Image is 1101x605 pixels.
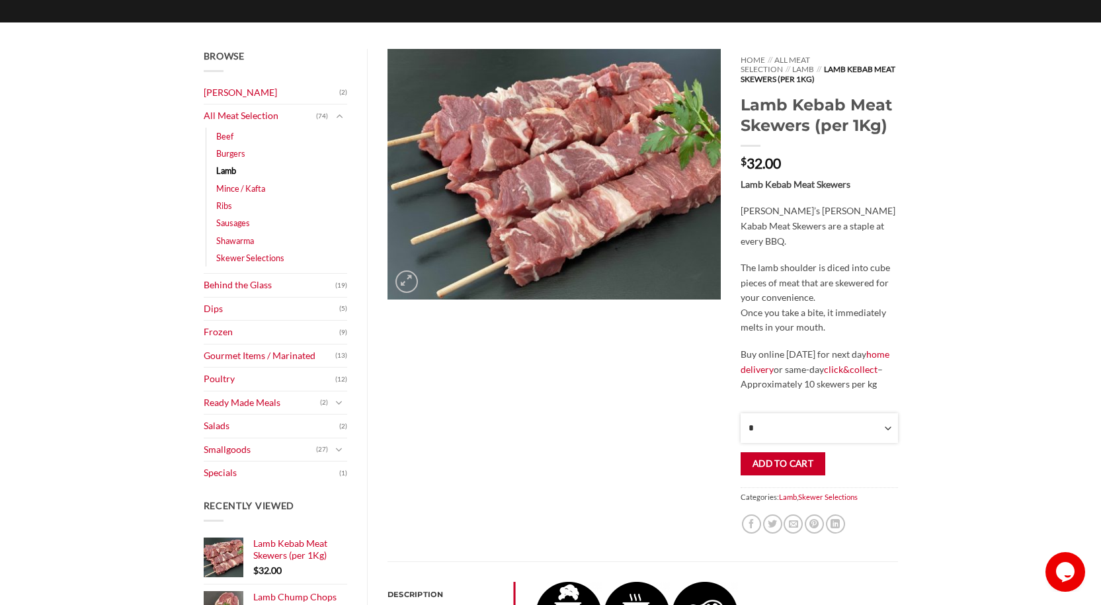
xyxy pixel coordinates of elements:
a: Lamb Kebab Meat Skewers (per 1Kg) [253,538,348,562]
iframe: chat widget [1045,552,1088,592]
span: // [786,64,790,74]
p: The lamb shoulder is diced into cube pieces of meat that are skewered for your convenience. Once ... [741,261,897,335]
a: Frozen [204,321,340,344]
span: (74) [316,106,328,126]
span: Categories: , [741,487,897,506]
span: $ [741,156,747,167]
a: Gourmet Items / Marinated [204,344,336,368]
button: Toggle [331,442,347,457]
a: Ready Made Meals [204,391,321,415]
span: Lamb Kebab Meat Skewers (per 1Kg) [741,64,895,83]
span: (12) [335,370,347,389]
bdi: 32.00 [253,565,282,576]
a: Smallgoods [204,438,317,462]
a: All Meat Selection [741,55,810,74]
span: (2) [320,393,328,413]
a: Sausages [216,214,250,231]
a: Share on Twitter [763,514,782,534]
bdi: 32.00 [741,155,781,171]
button: Add to cart [741,452,825,475]
a: Dips [204,298,340,321]
a: Share on Facebook [742,514,761,534]
a: Lamb [779,493,797,501]
a: Email to a Friend [784,514,803,534]
span: (2) [339,83,347,102]
a: Poultry [204,368,336,391]
a: Beef [216,128,233,145]
span: (13) [335,346,347,366]
span: Lamb Kebab Meat Skewers (per 1Kg) [253,538,327,561]
a: Lamb [792,64,814,74]
a: Shawarma [216,232,254,249]
img: Lamb Kebab Meat Skewers (per 1Kg) [387,49,721,300]
a: click&collect [824,364,877,375]
span: (5) [339,299,347,319]
p: Buy online [DATE] for next day or same-day – Approximately 10 skewers per kg [741,347,897,392]
span: // [817,64,821,74]
a: All Meat Selection [204,104,317,128]
span: Recently Viewed [204,500,295,511]
a: Skewer Selections [216,249,284,266]
h1: Lamb Kebab Meat Skewers (per 1Kg) [741,95,897,136]
span: (19) [335,276,347,296]
a: Specials [204,462,340,485]
span: // [768,55,772,65]
a: Salads [204,415,340,438]
span: Browse [204,50,245,61]
a: Pin on Pinterest [805,514,824,534]
a: Lamb [216,162,236,179]
span: (9) [339,323,347,343]
a: Mince / Kafta [216,180,265,197]
span: (1) [339,464,347,483]
a: Behind the Glass [204,274,336,297]
a: Ribs [216,197,232,214]
span: Lamb Chump Chops [253,591,337,602]
strong: Lamb Kebab Meat Skewers [741,179,850,190]
p: [PERSON_NAME]’s [PERSON_NAME] Kabab Meat Skewers are a staple at every BBQ. [741,204,897,249]
a: home delivery [741,348,889,375]
span: (2) [339,417,347,436]
a: Share on LinkedIn [826,514,845,534]
a: Home [741,55,765,65]
span: $ [253,565,259,576]
a: Burgers [216,145,245,162]
button: Toggle [331,395,347,410]
span: (27) [316,440,328,460]
a: Lamb Chump Chops [253,591,348,603]
button: Toggle [331,109,347,124]
a: Skewer Selections [798,493,858,501]
a: [PERSON_NAME] [204,81,340,104]
a: Zoom [395,270,418,293]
